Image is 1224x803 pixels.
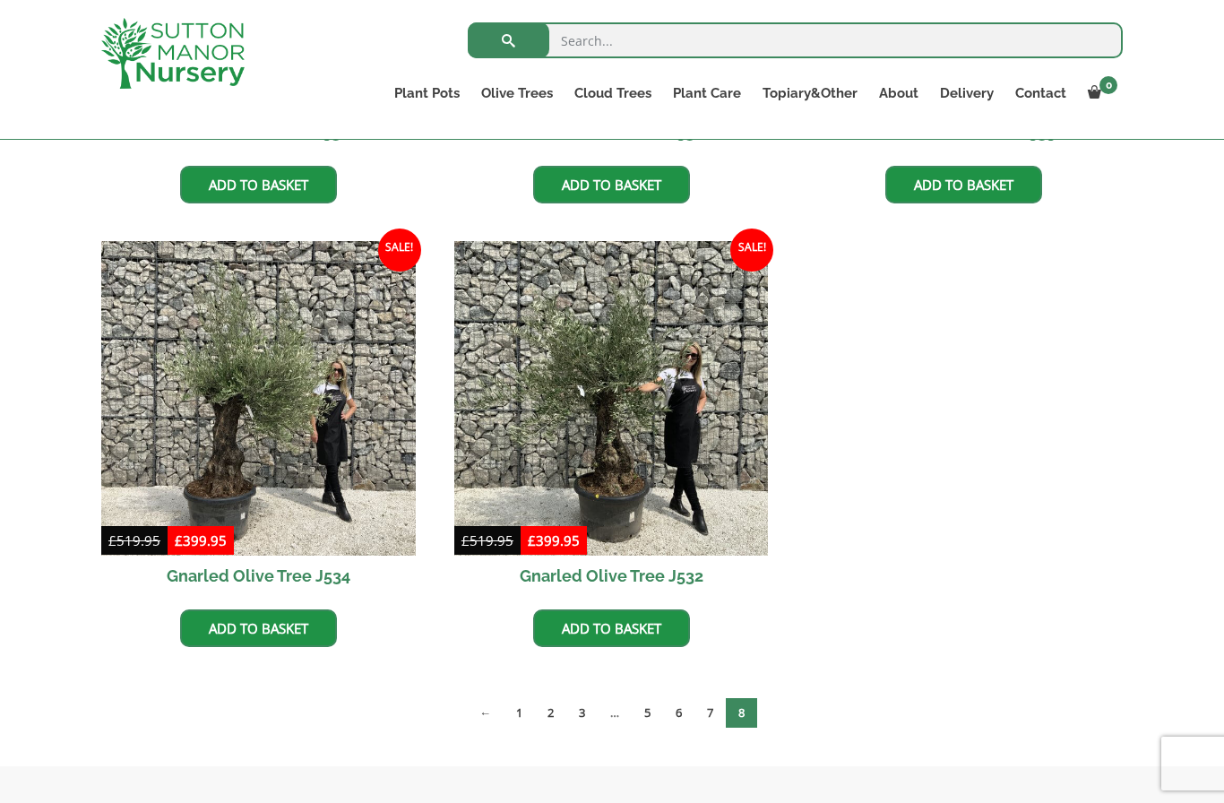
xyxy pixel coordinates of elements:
[730,229,773,272] span: Sale!
[101,241,416,596] a: Sale! Gnarled Olive Tree J534
[1099,76,1117,94] span: 0
[694,698,726,728] a: Page 7
[533,166,690,203] a: Add to basket: “Gnarled Olive Tree J537”
[180,609,337,647] a: Add to basket: “Gnarled Olive Tree J534”
[461,531,513,549] bdi: 519.95
[461,531,470,549] span: £
[662,81,752,106] a: Plant Care
[101,18,245,89] img: logo
[101,241,416,556] img: Gnarled Olive Tree J534
[175,531,183,549] span: £
[504,698,535,728] a: Page 1
[528,531,536,549] span: £
[564,81,662,106] a: Cloud Trees
[108,531,160,549] bdi: 519.95
[454,241,769,556] img: Gnarled Olive Tree J532
[566,698,598,728] a: Page 3
[101,556,416,596] h2: Gnarled Olive Tree J534
[1077,81,1123,106] a: 0
[528,531,580,549] bdi: 399.95
[929,81,1004,106] a: Delivery
[726,698,757,728] span: Page 8
[663,698,694,728] a: Page 6
[533,609,690,647] a: Add to basket: “Gnarled Olive Tree J532”
[1004,81,1077,106] a: Contact
[535,698,566,728] a: Page 2
[175,531,227,549] bdi: 399.95
[378,229,421,272] span: Sale!
[470,81,564,106] a: Olive Trees
[101,697,1123,735] nav: Product Pagination
[454,556,769,596] h2: Gnarled Olive Tree J532
[384,81,470,106] a: Plant Pots
[885,166,1042,203] a: Add to basket: “Gnarled Olive Tree J535”
[752,81,868,106] a: Topiary&Other
[180,166,337,203] a: Add to basket: “Gnarled Olive Tree J538”
[454,241,769,596] a: Sale! Gnarled Olive Tree J532
[467,698,504,728] a: ←
[868,81,929,106] a: About
[632,698,663,728] a: Page 5
[598,698,632,728] span: …
[468,22,1123,58] input: Search...
[108,531,116,549] span: £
